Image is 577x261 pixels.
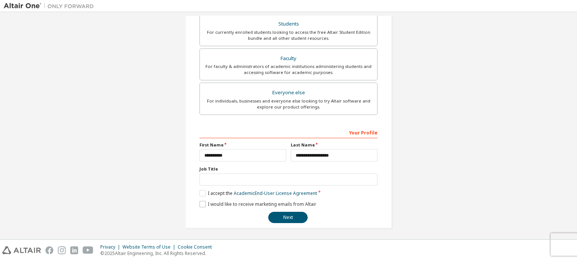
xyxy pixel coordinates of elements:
div: Cookie Consent [178,244,216,250]
label: Last Name [291,142,378,148]
button: Next [268,212,308,223]
img: linkedin.svg [70,246,78,254]
label: Job Title [199,166,378,172]
div: Everyone else [204,88,373,98]
label: First Name [199,142,286,148]
div: Website Terms of Use [122,244,178,250]
div: Faculty [204,53,373,64]
p: © 2025 Altair Engineering, Inc. All Rights Reserved. [100,250,216,256]
div: For individuals, businesses and everyone else looking to try Altair software and explore our prod... [204,98,373,110]
label: I would like to receive marketing emails from Altair [199,201,316,207]
a: Academic End-User License Agreement [234,190,317,196]
div: For currently enrolled students looking to access the free Altair Student Edition bundle and all ... [204,29,373,41]
img: facebook.svg [45,246,53,254]
div: For faculty & administrators of academic institutions administering students and accessing softwa... [204,63,373,75]
img: instagram.svg [58,246,66,254]
img: Altair One [4,2,98,10]
div: Privacy [100,244,122,250]
div: Your Profile [199,126,378,138]
div: Students [204,19,373,29]
img: altair_logo.svg [2,246,41,254]
label: I accept the [199,190,317,196]
img: youtube.svg [83,246,94,254]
